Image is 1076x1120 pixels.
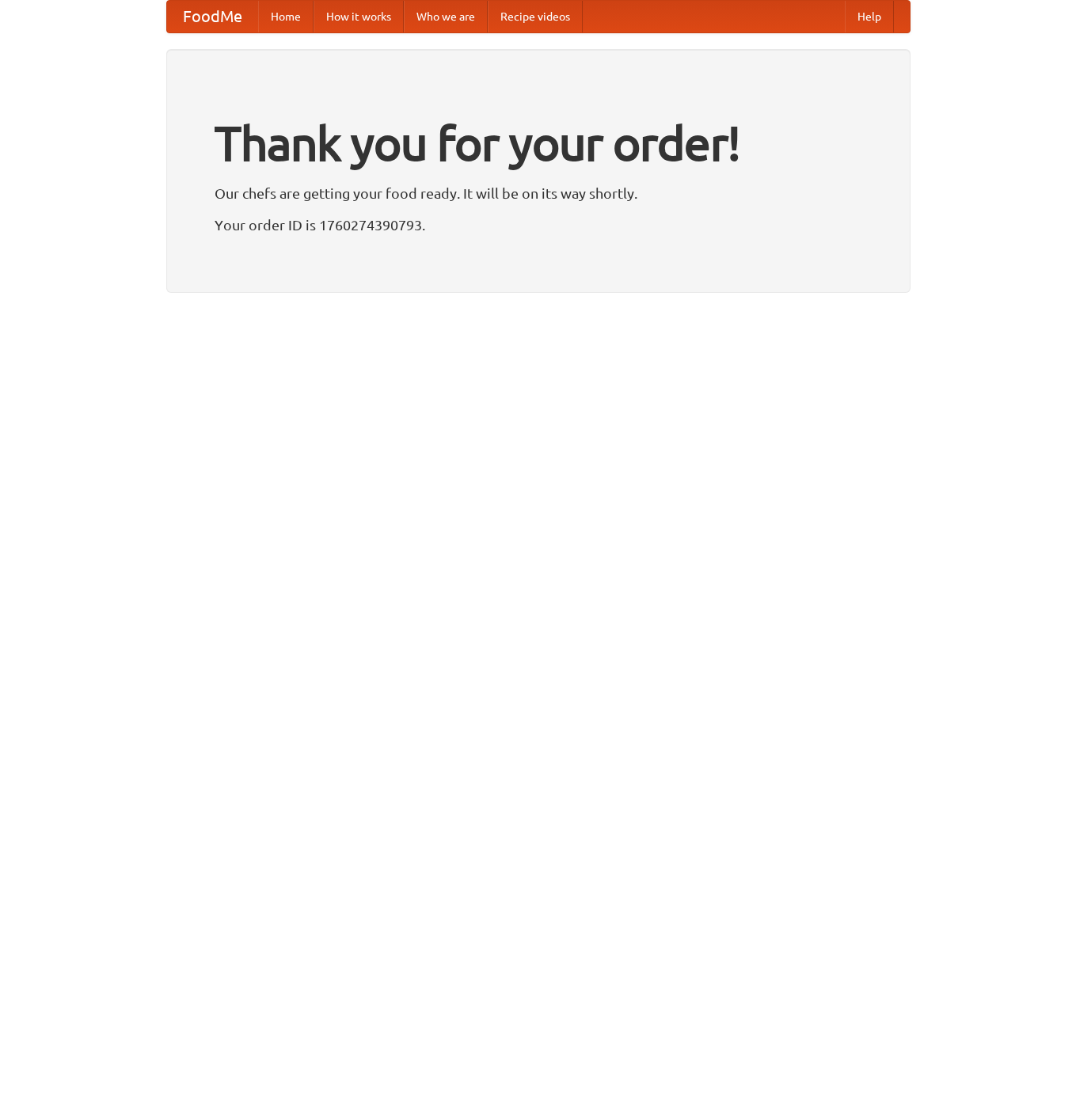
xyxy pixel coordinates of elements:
p: Your order ID is 1760274390793. [215,213,862,237]
p: Our chefs are getting your food ready. It will be on its way shortly. [215,181,862,205]
a: FoodMe [167,1,258,32]
h1: Thank you for your order! [215,105,862,181]
a: Recipe videos [488,1,583,32]
a: Who we are [404,1,488,32]
a: Home [258,1,314,32]
a: How it works [314,1,404,32]
a: Help [845,1,894,32]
